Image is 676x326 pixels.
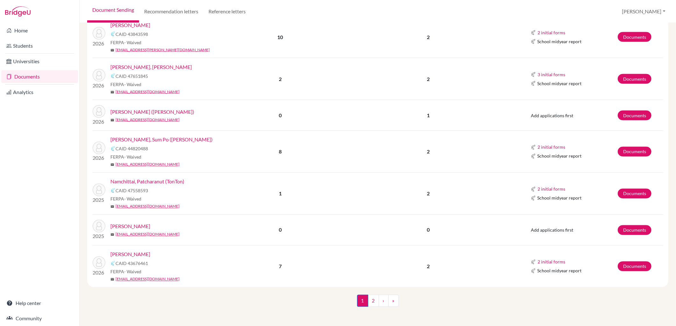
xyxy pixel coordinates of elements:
span: Add applications first [531,113,573,118]
a: [PERSON_NAME] [110,223,150,230]
span: mail [110,233,114,237]
span: CAID 44820488 [116,146,148,152]
a: Namchittai, Patcharanut (TonTon) [110,178,184,186]
span: Add applications first [531,228,573,233]
p: 1 [341,112,515,119]
p: 2026 [93,82,105,89]
button: 2 initial forms [537,29,566,36]
span: CAID 43843598 [116,31,148,37]
a: [PERSON_NAME] [110,251,150,258]
span: - Waived [124,196,141,202]
p: 2 [341,190,515,198]
a: Help center [1,297,78,309]
b: 0 [279,227,282,233]
button: [PERSON_NAME] [619,5,668,17]
img: Common App logo [531,268,536,274]
img: Namchittai, Patcharanut (TonTon) [93,184,105,196]
button: 3 initial forms [537,71,566,78]
p: 2026 [93,269,105,277]
span: mail [110,48,114,52]
span: mail [110,278,114,282]
span: mail [110,118,114,122]
span: School midyear report [537,38,581,45]
p: 2 [341,75,515,83]
p: 2026 [93,118,105,126]
span: FERPA [110,268,141,275]
p: 2 [341,33,515,41]
a: Analytics [1,86,78,98]
img: Li, Sum Po (Asher) [93,142,105,154]
button: 2 initial forms [537,258,566,266]
a: [EMAIL_ADDRESS][DOMAIN_NAME] [116,89,180,95]
span: mail [110,90,114,94]
img: Common App logo [531,145,536,150]
a: [EMAIL_ADDRESS][DOMAIN_NAME] [116,232,180,237]
img: Common App logo [531,154,536,159]
img: Bridge-U [5,6,31,17]
span: School midyear report [537,195,581,201]
a: Documents [1,70,78,83]
a: Community [1,312,78,325]
a: › [379,295,389,307]
a: [EMAIL_ADDRESS][DOMAIN_NAME] [116,204,180,209]
button: 2 initial forms [537,186,566,193]
nav: ... [357,295,399,312]
p: 2 [341,263,515,270]
span: CAID 47558593 [116,187,148,194]
span: - Waived [124,269,141,275]
img: Common App logo [110,73,116,78]
a: Documents [618,189,651,199]
img: Common App logo [531,39,536,44]
img: Prabhu, Sanvee [93,220,105,233]
img: Kwong, Jensen [93,69,105,82]
a: Documents [618,261,651,271]
span: School midyear report [537,153,581,160]
img: Lam, Kwan Shek (Austin) [93,105,105,118]
span: School midyear report [537,80,581,87]
img: Sadasivan, Rohan [93,256,105,269]
a: [EMAIL_ADDRESS][DOMAIN_NAME] [116,162,180,167]
a: » [388,295,399,307]
span: mail [110,205,114,209]
a: [EMAIL_ADDRESS][DOMAIN_NAME] [116,117,180,123]
a: Documents [618,111,651,120]
b: 0 [279,112,282,118]
a: 2 [368,295,379,307]
a: [PERSON_NAME] [110,21,150,29]
a: Documents [618,147,651,157]
b: 10 [278,34,283,40]
a: Documents [618,74,651,84]
a: Documents [618,225,651,235]
img: Common App logo [110,31,116,37]
span: CAID 43676461 [116,260,148,267]
img: Common App logo [531,81,536,86]
img: Common App logo [110,146,116,151]
span: FERPA [110,154,141,160]
a: [EMAIL_ADDRESS][DOMAIN_NAME] [116,276,180,282]
span: 1 [357,295,368,307]
a: [EMAIL_ADDRESS][PERSON_NAME][DOMAIN_NAME] [116,47,210,53]
img: Common App logo [531,72,536,77]
img: Common App logo [531,260,536,265]
span: FERPA [110,39,141,46]
a: [PERSON_NAME] ([PERSON_NAME]) [110,108,194,116]
span: mail [110,163,114,167]
b: 1 [279,191,282,197]
span: - Waived [124,40,141,45]
a: Students [1,39,78,52]
p: 2026 [93,40,105,47]
img: Common App logo [531,187,536,192]
span: - Waived [124,82,141,87]
p: 2026 [93,154,105,162]
img: Common App logo [531,30,536,35]
p: 2025 [93,233,105,240]
b: 8 [279,149,282,155]
a: Universities [1,55,78,68]
span: FERPA [110,81,141,88]
img: Common App logo [110,261,116,266]
a: Home [1,24,78,37]
p: 2025 [93,196,105,204]
b: 7 [279,263,282,269]
b: 2 [279,76,282,82]
img: Hammerson-Jones, William [93,27,105,40]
